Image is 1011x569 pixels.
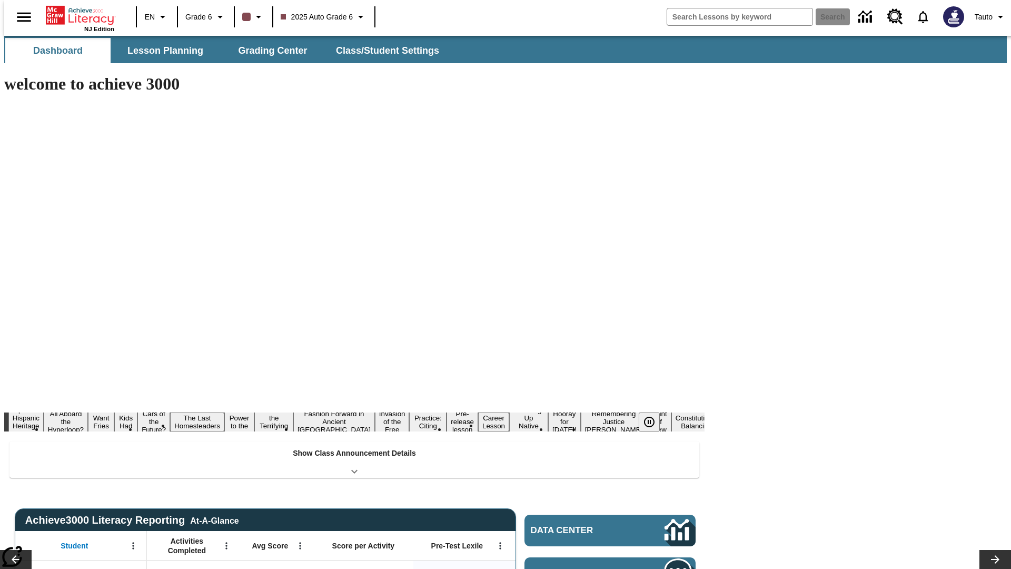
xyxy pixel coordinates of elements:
span: Student [61,541,88,551]
button: Lesson Planning [113,38,218,63]
span: Data Center [531,525,629,536]
button: Slide 4 Dirty Jobs Kids Had To Do [114,397,137,447]
span: Tauto [975,12,993,23]
button: Slide 11 Mixed Practice: Citing Evidence [409,405,447,439]
button: Slide 18 The Constitution's Balancing Act [671,405,722,439]
button: Slide 1 ¡Viva Hispanic Heritage Month! [8,405,44,439]
span: Dashboard [33,45,83,57]
span: 2025 Auto Grade 6 [281,12,353,23]
button: Slide 13 Career Lesson [478,413,509,431]
button: Language: EN, Select a language [140,7,174,26]
span: Activities Completed [152,536,222,555]
button: Select a new avatar [937,3,970,31]
span: Pre-Test Lexile [431,541,483,551]
a: Data Center [524,515,696,546]
span: Class/Student Settings [336,45,439,57]
span: Achieve3000 Literacy Reporting [25,514,239,526]
div: Show Class Announcement Details [9,442,699,478]
button: Lesson carousel, Next [979,550,1011,569]
span: Score per Activity [332,541,395,551]
button: Open side menu [8,2,39,33]
button: Open Menu [219,538,234,554]
span: EN [145,12,155,23]
div: Pause [639,413,670,431]
div: SubNavbar [4,36,1007,63]
a: Data Center [852,3,881,32]
button: Profile/Settings [970,7,1011,26]
button: Slide 15 Hooray for Constitution Day! [548,408,581,435]
button: Pause [639,413,660,431]
div: Home [46,4,114,32]
button: Class/Student Settings [328,38,448,63]
span: Grading Center [238,45,307,57]
button: Open Menu [492,538,508,554]
button: Slide 7 Solar Power to the People [224,405,255,439]
button: Slide 16 Remembering Justice O'Connor [581,408,647,435]
span: Lesson Planning [127,45,203,57]
button: Slide 8 Attack of the Terrifying Tomatoes [254,405,293,439]
button: Slide 9 Fashion Forward in Ancient Rome [293,408,375,435]
button: Slide 10 The Invasion of the Free CD [375,400,410,443]
button: Slide 3 Do You Want Fries With That? [88,397,114,447]
img: Avatar [943,6,964,27]
span: Grade 6 [185,12,212,23]
button: Grade: Grade 6, Select a grade [181,7,231,26]
button: Slide 2 All Aboard the Hyperloop? [44,408,88,435]
div: SubNavbar [4,38,449,63]
h1: welcome to achieve 3000 [4,74,705,94]
a: Notifications [909,3,937,31]
button: Class: 2025 Auto Grade 6, Select your class [276,7,372,26]
button: Slide 14 Cooking Up Native Traditions [509,405,548,439]
span: NJ Edition [84,26,114,32]
button: Class color is dark brown. Change class color [238,7,269,26]
button: Dashboard [5,38,111,63]
button: Slide 12 Pre-release lesson [447,408,478,435]
p: Show Class Announcement Details [293,448,416,459]
button: Open Menu [125,538,141,554]
button: Grading Center [220,38,325,63]
a: Home [46,5,114,26]
button: Open Menu [292,538,308,554]
button: Slide 5 Cars of the Future? [137,408,170,435]
input: search field [667,8,812,25]
a: Resource Center, Will open in new tab [881,3,909,31]
button: Slide 6 The Last Homesteaders [170,413,224,431]
div: At-A-Glance [190,514,239,526]
span: Avg Score [252,541,288,551]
